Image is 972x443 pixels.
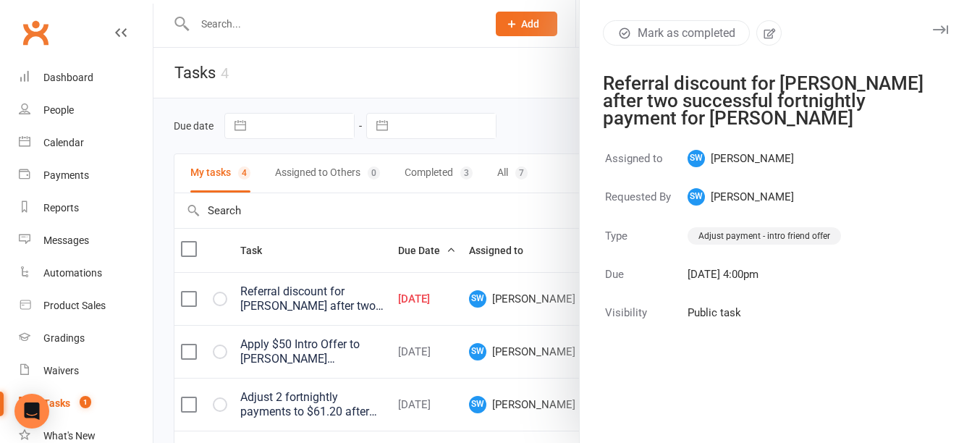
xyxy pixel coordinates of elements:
div: Reports [43,202,79,214]
div: What's New [43,430,96,442]
td: Assigned to [604,149,685,186]
td: Due [604,265,685,302]
a: Waivers [19,355,153,387]
div: Gradings [43,332,85,344]
span: [PERSON_NAME] [688,150,841,167]
a: Messages [19,224,153,257]
div: Calendar [43,137,84,148]
div: Dashboard [43,72,93,83]
td: [DATE] 4:00pm [687,265,842,302]
div: Referral discount for [PERSON_NAME] after two successful fortnightly payment for [PERSON_NAME] [603,75,931,127]
button: Mark as completed [603,20,750,46]
div: Tasks [43,397,70,409]
div: Waivers [43,365,79,376]
a: People [19,94,153,127]
a: Dashboard [19,62,153,94]
td: Visibility [604,303,685,340]
a: Tasks 1 [19,387,153,420]
a: Gradings [19,322,153,355]
a: Automations [19,257,153,290]
div: Payments [43,169,89,181]
a: Reports [19,192,153,224]
td: Requested By [604,187,685,224]
span: [PERSON_NAME] [688,188,841,206]
div: Adjust payment - intro friend offer [688,227,841,245]
a: Product Sales [19,290,153,322]
div: Messages [43,235,89,246]
span: SW [688,188,705,206]
div: Open Intercom Messenger [14,394,49,429]
div: People [43,104,74,116]
div: Automations [43,267,102,279]
a: Calendar [19,127,153,159]
a: Clubworx [17,14,54,51]
span: 1 [80,396,91,408]
span: SW [688,150,705,167]
td: Type [604,226,685,263]
div: Product Sales [43,300,106,311]
td: Public task [687,303,842,340]
a: Payments [19,159,153,192]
